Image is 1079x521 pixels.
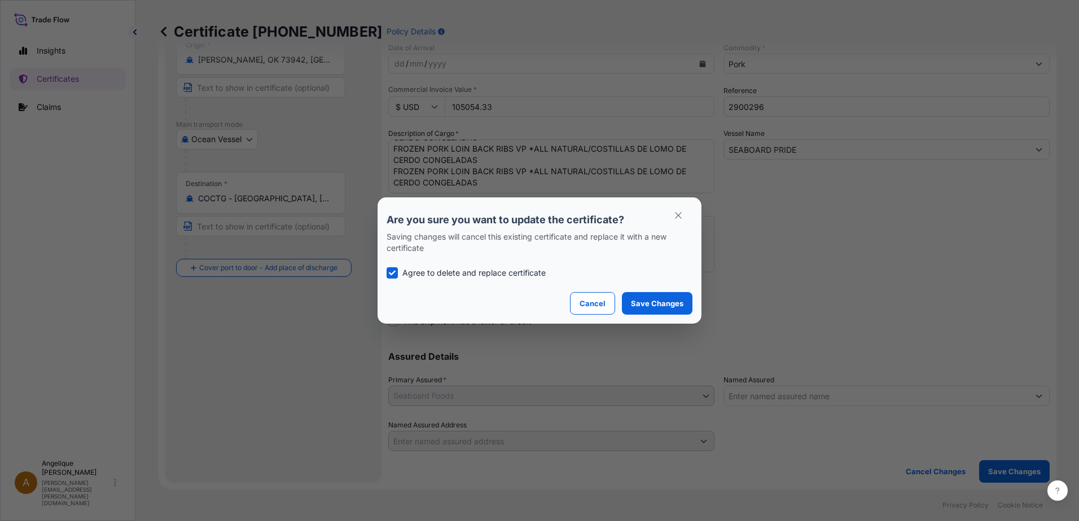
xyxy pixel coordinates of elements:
p: Agree to delete and replace certificate [402,267,546,279]
button: Cancel [570,292,615,315]
p: Cancel [580,298,606,309]
p: Are you sure you want to update the certificate? [387,213,692,227]
p: Save Changes [631,298,683,309]
button: Save Changes [622,292,692,315]
p: Saving changes will cancel this existing certificate and replace it with a new certificate [387,231,692,254]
